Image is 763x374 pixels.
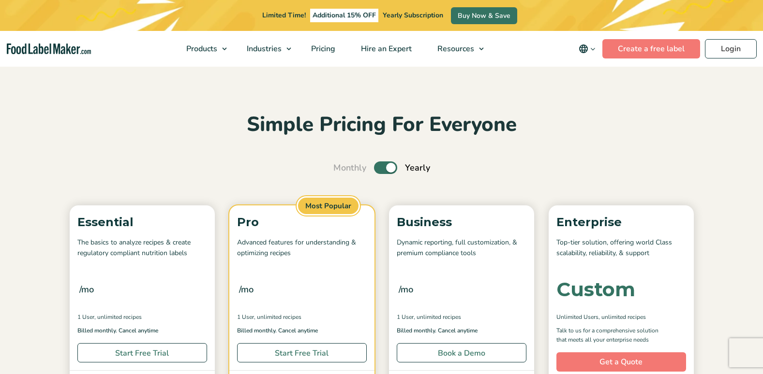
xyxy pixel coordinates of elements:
[77,237,207,259] p: The basics to analyze recipes & create regulatory compliant nutrition labels
[414,313,461,321] span: , Unlimited Recipes
[79,283,94,296] span: /mo
[556,352,686,372] a: Get a Quote
[77,213,207,231] p: Essential
[244,43,283,54] span: Industries
[237,313,254,321] span: 1 User
[77,313,94,321] span: 1 User
[425,31,489,67] a: Resources
[399,283,413,296] span: /mo
[65,112,699,138] h2: Simple Pricing For Everyone
[333,161,366,174] span: Monthly
[556,326,668,345] p: Talk to us for a comprehensive solution that meets all your enterprise needs
[602,39,700,58] a: Create a free label
[174,31,232,67] a: Products
[397,343,526,362] a: Book a Demo
[234,31,296,67] a: Industries
[237,213,367,231] p: Pro
[299,31,346,67] a: Pricing
[310,9,378,22] span: Additional 15% OFF
[405,161,430,174] span: Yearly
[239,283,254,296] span: /mo
[383,11,443,20] span: Yearly Subscription
[434,43,475,54] span: Resources
[374,161,397,174] label: Toggle
[77,326,207,335] p: Billed monthly. Cancel anytime
[348,31,422,67] a: Hire an Expert
[262,11,306,20] span: Limited Time!
[183,43,218,54] span: Products
[705,39,757,58] a: Login
[451,7,517,24] a: Buy Now & Save
[237,326,367,335] p: Billed monthly. Cancel anytime
[94,313,142,321] span: , Unlimited Recipes
[556,313,598,321] span: Unlimited Users
[397,237,526,259] p: Dynamic reporting, full customization, & premium compliance tools
[254,313,301,321] span: , Unlimited Recipes
[556,213,686,231] p: Enterprise
[237,237,367,259] p: Advanced features for understanding & optimizing recipes
[297,196,360,216] span: Most Popular
[556,237,686,259] p: Top-tier solution, offering world Class scalability, reliability, & support
[237,343,367,362] a: Start Free Trial
[308,43,336,54] span: Pricing
[556,280,635,299] div: Custom
[397,313,414,321] span: 1 User
[358,43,413,54] span: Hire an Expert
[598,313,646,321] span: , Unlimited Recipes
[77,343,207,362] a: Start Free Trial
[397,326,526,335] p: Billed monthly. Cancel anytime
[397,213,526,231] p: Business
